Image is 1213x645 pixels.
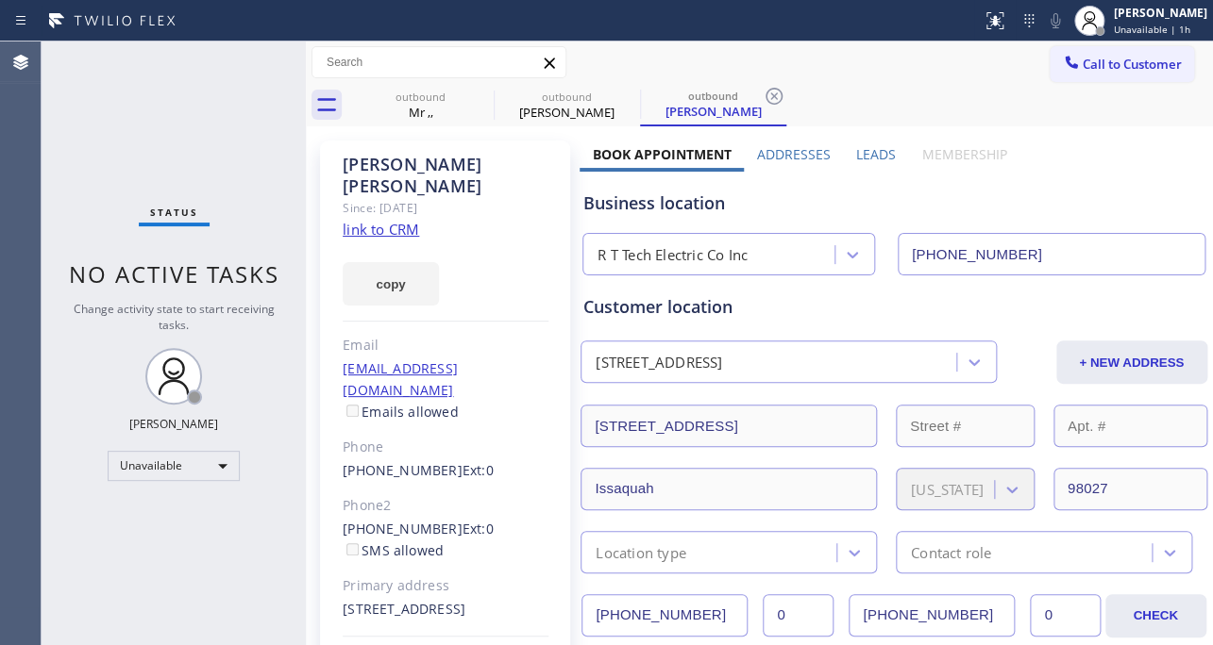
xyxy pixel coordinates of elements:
[596,352,722,373] div: [STREET_ADDRESS]
[1042,8,1069,34] button: Mute
[343,359,458,399] a: [EMAIL_ADDRESS][DOMAIN_NAME]
[496,104,638,121] div: [PERSON_NAME]
[346,405,359,417] input: Emails allowed
[496,90,638,104] div: outbound
[642,89,784,103] div: outbound
[343,262,439,306] button: copy
[1030,594,1101,637] input: Ext. 2
[1053,405,1207,447] input: Apt. #
[349,90,492,104] div: outbound
[343,220,419,239] a: link to CRM
[343,403,459,421] label: Emails allowed
[343,495,548,517] div: Phone2
[921,145,1006,163] label: Membership
[74,301,275,333] span: Change activity state to start receiving tasks.
[312,47,565,77] input: Search
[343,197,548,219] div: Since: [DATE]
[1050,46,1194,82] button: Call to Customer
[856,145,896,163] label: Leads
[343,154,548,197] div: [PERSON_NAME] [PERSON_NAME]
[343,437,548,458] div: Phone
[463,520,494,537] span: Ext: 0
[849,594,1015,637] input: Phone Number 2
[150,206,198,219] span: Status
[1114,5,1207,21] div: [PERSON_NAME]
[1114,23,1190,36] span: Unavailable | 1h
[346,543,359,555] input: SMS allowed
[593,145,732,163] label: Book Appointment
[1056,340,1207,384] button: + NEW ADDRESS
[583,190,1204,216] div: Business location
[343,461,463,479] a: [PHONE_NUMBER]
[598,244,748,266] div: R T Tech Electric Co Inc
[1083,56,1182,73] span: Call to Customer
[763,594,834,637] input: Ext.
[463,461,494,479] span: Ext: 0
[596,541,686,563] div: Location type
[581,468,877,510] input: City
[343,335,548,356] div: Email
[129,416,218,432] div: [PERSON_NAME]
[757,145,831,163] label: Addresses
[898,233,1205,275] input: Phone Number
[1053,468,1207,510] input: ZIP
[343,575,548,597] div: Primary address
[108,451,240,481] div: Unavailable
[1105,594,1206,637] button: CHECK
[349,84,492,126] div: Mr ,,
[349,104,492,121] div: Mr ,,
[343,599,548,620] div: [STREET_ADDRESS]
[496,84,638,126] div: ALAN THESENVITZ
[581,405,877,447] input: Address
[69,258,279,289] span: No active tasks
[343,541,444,559] label: SMS allowed
[911,541,991,563] div: Contact role
[343,520,463,537] a: [PHONE_NUMBER]
[583,294,1204,320] div: Customer location
[642,84,784,124] div: ALAN THESENVITZ
[581,594,748,637] input: Phone Number
[896,405,1035,447] input: Street #
[642,103,784,120] div: [PERSON_NAME]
